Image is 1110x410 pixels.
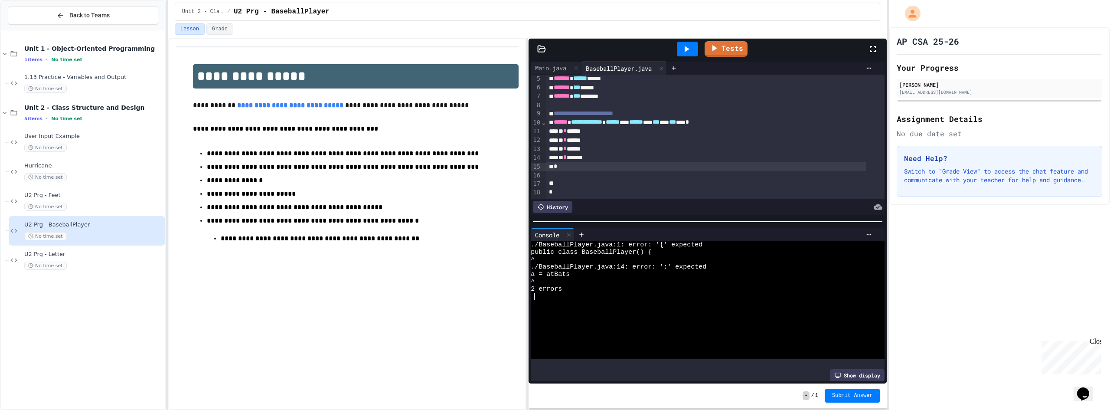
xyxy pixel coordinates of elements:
div: 14 [531,154,542,162]
span: / [227,8,230,15]
span: Unit 2 - Class Structure and Design [182,8,224,15]
div: History [533,201,572,213]
span: No time set [24,203,67,211]
span: Submit Answer [832,392,873,399]
div: Console [531,228,575,241]
span: 2 errors [531,285,562,293]
span: Fold line [542,119,546,126]
div: My Account [896,3,923,23]
button: Submit Answer [825,389,880,403]
div: 16 [531,171,542,180]
div: 17 [531,180,542,188]
span: - [803,391,809,400]
span: a = atBats [531,271,570,278]
div: [EMAIL_ADDRESS][DOMAIN_NAME] [899,89,1100,95]
div: 12 [531,136,542,144]
span: U2 Prg - Letter [24,251,163,258]
div: 8 [531,101,542,110]
div: Chat with us now!Close [3,3,60,55]
div: Main.java [531,62,581,75]
span: U2 Prg - Feet [24,192,163,199]
h3: Need Help? [904,153,1095,164]
span: No time set [24,144,67,152]
span: U2 Prg - BaseballPlayer [24,221,163,229]
span: Back to Teams [69,11,110,20]
div: Main.java [531,63,571,72]
span: • [46,115,48,122]
div: 18 [531,188,542,197]
div: BaseballPlayer.java [581,62,667,75]
span: No time set [24,232,67,240]
span: ./BaseballPlayer.java:14: error: ';' expected [531,263,706,271]
span: Unit 1 - Object-Oriented Programming [24,45,163,52]
div: BaseballPlayer.java [581,64,656,73]
span: 1 [815,392,818,399]
span: No time set [51,57,82,62]
span: ^ [531,278,535,285]
span: 1 items [24,57,42,62]
span: Hurricane [24,162,163,170]
div: 7 [531,92,542,101]
p: Switch to "Grade View" to access the chat feature and communicate with your teacher for help and ... [904,167,1095,184]
div: 6 [531,83,542,92]
div: 9 [531,109,542,118]
a: Tests [705,41,748,57]
div: No due date set [897,128,1102,139]
button: Lesson [175,23,205,35]
div: Console [531,230,564,239]
span: ^ [531,256,535,263]
iframe: chat widget [1038,338,1101,374]
div: Show display [830,369,885,381]
iframe: chat widget [1074,375,1101,401]
span: No time set [24,173,67,181]
span: U2 Prg - BaseballPlayer [234,7,330,17]
span: 1.13 Practice - Variables and Output [24,74,163,81]
div: 5 [531,75,542,83]
span: No time set [24,262,67,270]
button: Back to Teams [8,6,158,25]
div: 10 [531,118,542,127]
h2: Assignment Details [897,113,1102,125]
div: 11 [531,127,542,136]
button: Grade [206,23,233,35]
div: 13 [531,145,542,154]
span: public class BaseballPlayer() { [531,249,652,256]
span: Unit 2 - Class Structure and Design [24,104,163,112]
span: User Input Example [24,133,163,140]
span: No time set [24,85,67,93]
h1: AP CSA 25-26 [897,35,959,47]
span: • [46,56,48,63]
div: 15 [531,163,542,171]
span: ./BaseballPlayer.java:1: error: '{' expected [531,241,702,249]
span: / [811,392,814,399]
span: No time set [51,116,82,121]
h2: Your Progress [897,62,1102,74]
div: [PERSON_NAME] [899,81,1100,89]
span: 5 items [24,116,42,121]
